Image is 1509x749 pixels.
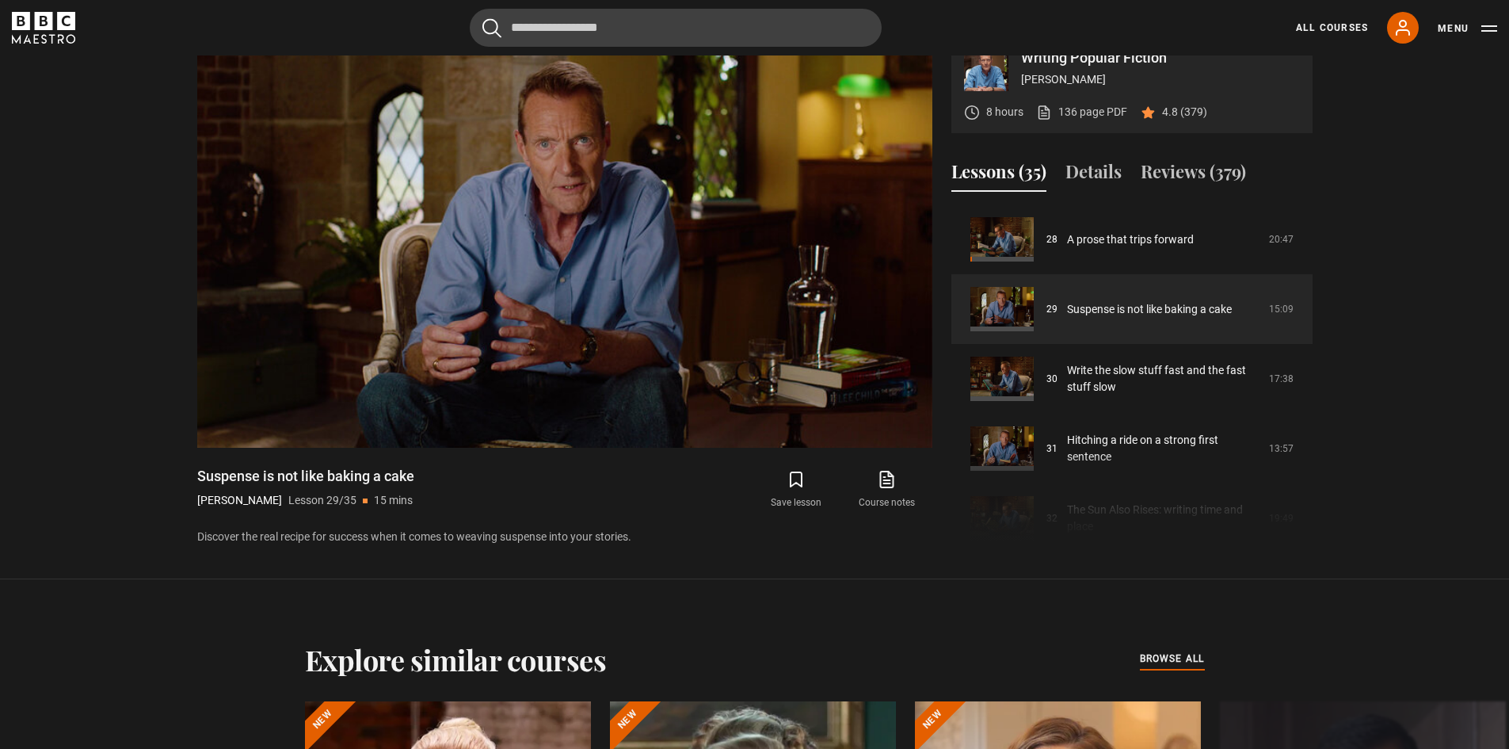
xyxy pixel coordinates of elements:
a: Suspense is not like baking a cake [1067,301,1232,318]
button: Lessons (35) [951,159,1046,192]
p: [PERSON_NAME] [197,492,282,509]
h1: Suspense is not like baking a cake [197,467,414,486]
a: browse all [1140,651,1205,668]
a: Course notes [841,467,932,513]
span: browse all [1140,651,1205,667]
svg: BBC Maestro [12,12,75,44]
a: 136 page PDF [1036,104,1127,120]
a: Hitching a ride on a strong first sentence [1067,432,1259,465]
a: A prose that trips forward [1067,231,1194,248]
p: Discover the real recipe for success when it comes to weaving suspense into your stories. [197,529,932,545]
input: Search [470,9,882,47]
p: 15 mins [374,492,413,509]
button: Toggle navigation [1438,21,1497,36]
p: Lesson 29/35 [288,492,356,509]
h2: Explore similar courses [305,643,607,676]
p: 4.8 (379) [1162,104,1207,120]
video-js: Video Player [197,34,932,448]
a: Write the slow stuff fast and the fast stuff slow [1067,362,1259,396]
p: 8 hours [986,104,1023,120]
a: All Courses [1296,21,1368,35]
button: Reviews (379) [1141,159,1246,192]
p: [PERSON_NAME] [1021,71,1300,88]
button: Details [1065,159,1122,192]
p: Writing Popular Fiction [1021,51,1300,65]
button: Submit the search query [482,18,501,38]
button: Save lesson [751,467,841,513]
